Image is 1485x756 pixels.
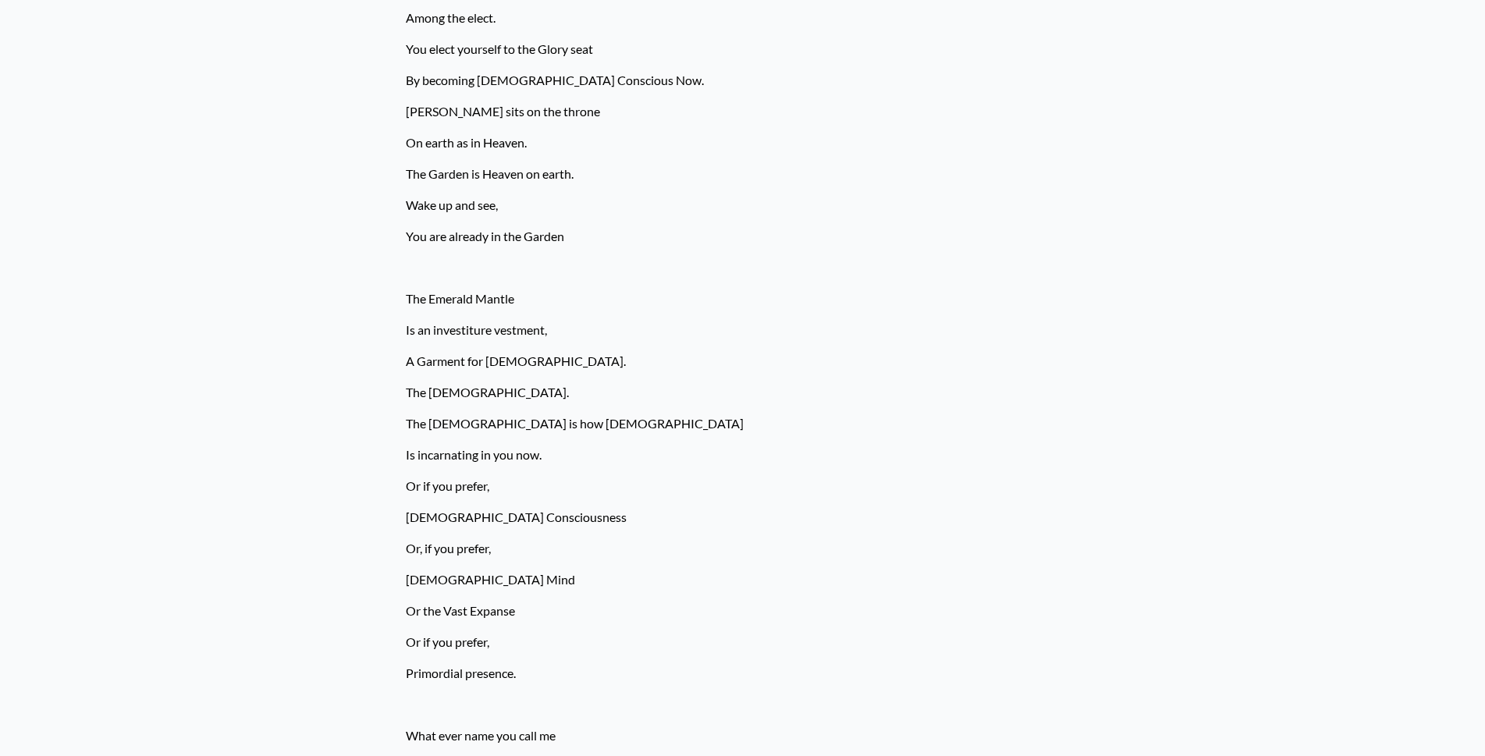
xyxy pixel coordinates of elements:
[406,190,1080,221] p: Wake up and see,
[406,221,1080,252] p: You are already in the Garden
[406,595,1080,626] p: Or the Vast Expanse
[406,439,1080,470] p: Is incarnating in you now.
[406,34,1080,65] p: You elect yourself to the Glory seat
[406,96,1080,127] p: [PERSON_NAME] sits on the throne
[406,346,1080,377] p: A Garment for [DEMOGRAPHIC_DATA].
[406,533,1080,564] p: Or, if you prefer,
[406,65,1080,96] p: By becoming [DEMOGRAPHIC_DATA] Conscious Now.
[406,408,1080,439] p: The [DEMOGRAPHIC_DATA] is how [DEMOGRAPHIC_DATA]
[406,626,1080,658] p: Or if you prefer,
[406,158,1080,190] p: The Garden is Heaven on earth.
[406,127,1080,158] p: On earth as in Heaven.
[406,564,1080,595] p: [DEMOGRAPHIC_DATA] Mind
[406,2,1080,34] p: Among the elect.
[406,377,1080,408] p: The [DEMOGRAPHIC_DATA].
[406,658,1080,689] p: Primordial presence.
[406,283,1080,314] p: The Emerald Mantle
[406,502,1080,533] p: [DEMOGRAPHIC_DATA] Consciousness
[406,314,1080,346] p: Is an investiture vestment,
[406,720,1080,751] p: What ever name you call me
[406,470,1080,502] p: Or if you prefer,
